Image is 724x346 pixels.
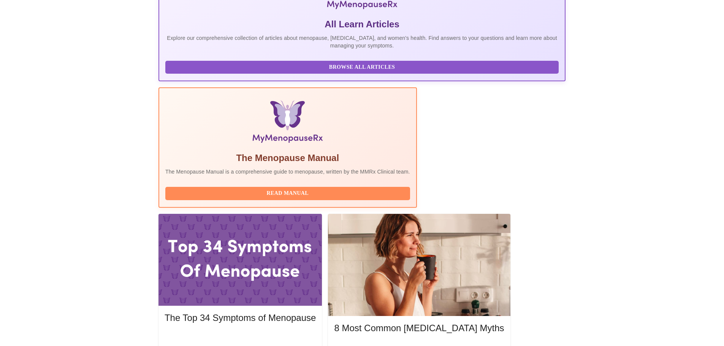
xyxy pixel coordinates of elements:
p: The Menopause Manual is a comprehensive guide to menopause, written by the MMRx Clinical team. [165,168,410,175]
a: Read More [165,333,318,340]
button: Read More [165,331,316,344]
h5: 8 Most Common [MEDICAL_DATA] Myths [334,322,504,334]
h5: The Top 34 Symptoms of Menopause [165,312,316,324]
span: Read Manual [173,189,402,198]
h5: The Menopause Manual [165,152,410,164]
h5: All Learn Articles [165,18,559,30]
span: Read More [172,333,308,342]
span: Browse All Articles [173,63,551,72]
p: Explore our comprehensive collection of articles about menopause, [MEDICAL_DATA], and women's hea... [165,34,559,49]
img: Menopause Manual [204,100,371,146]
a: Read Manual [165,190,412,196]
button: Read Manual [165,187,410,200]
button: Browse All Articles [165,61,559,74]
a: Browse All Articles [165,63,561,70]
